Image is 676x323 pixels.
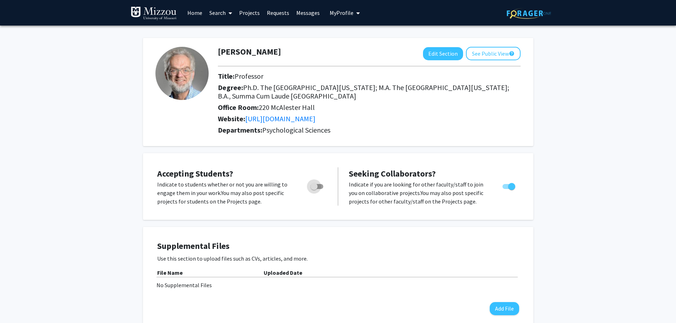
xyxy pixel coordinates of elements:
iframe: Chat [5,291,30,318]
a: Home [184,0,206,25]
p: Use this section to upload files such as CVs, articles, and more. [157,254,519,263]
a: Search [206,0,236,25]
a: Projects [236,0,263,25]
span: 220 McAlester Hall [259,103,315,112]
h1: [PERSON_NAME] [218,47,281,57]
a: Opens in a new tab [245,114,315,123]
mat-icon: help [509,49,515,58]
button: Add File [490,302,519,315]
h2: Departments: [213,126,526,134]
p: Indicate to students whether or not you are willing to engage them in your work. You may also pos... [157,180,297,206]
div: Toggle [500,180,519,191]
div: No Supplemental Files [156,281,520,289]
button: See Public View [466,47,521,60]
h2: Title: [218,72,521,80]
a: Messages [293,0,323,25]
img: Profile Picture [155,47,209,100]
h4: Supplemental Files [157,241,519,251]
p: Indicate if you are looking for other faculty/staff to join you on collaborative projects. You ma... [349,180,489,206]
h2: Office Room: [218,103,521,112]
span: My Profile [330,9,353,16]
h2: Degree: [218,83,521,100]
b: Uploaded Date [264,269,302,276]
span: Ph.D. The [GEOGRAPHIC_DATA][US_STATE]; M.A. The [GEOGRAPHIC_DATA][US_STATE]; B.A., Summa Cum Laud... [218,83,509,100]
span: Seeking Collaborators? [349,168,436,179]
b: File Name [157,269,183,276]
button: Edit Section [423,47,463,60]
h2: Website: [218,115,521,123]
a: Requests [263,0,293,25]
div: Toggle [308,180,327,191]
span: Psychological Sciences [262,126,330,134]
img: ForagerOne Logo [507,8,551,19]
span: Professor [235,72,263,80]
img: University of Missouri Logo [131,6,177,21]
span: Accepting Students? [157,168,233,179]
